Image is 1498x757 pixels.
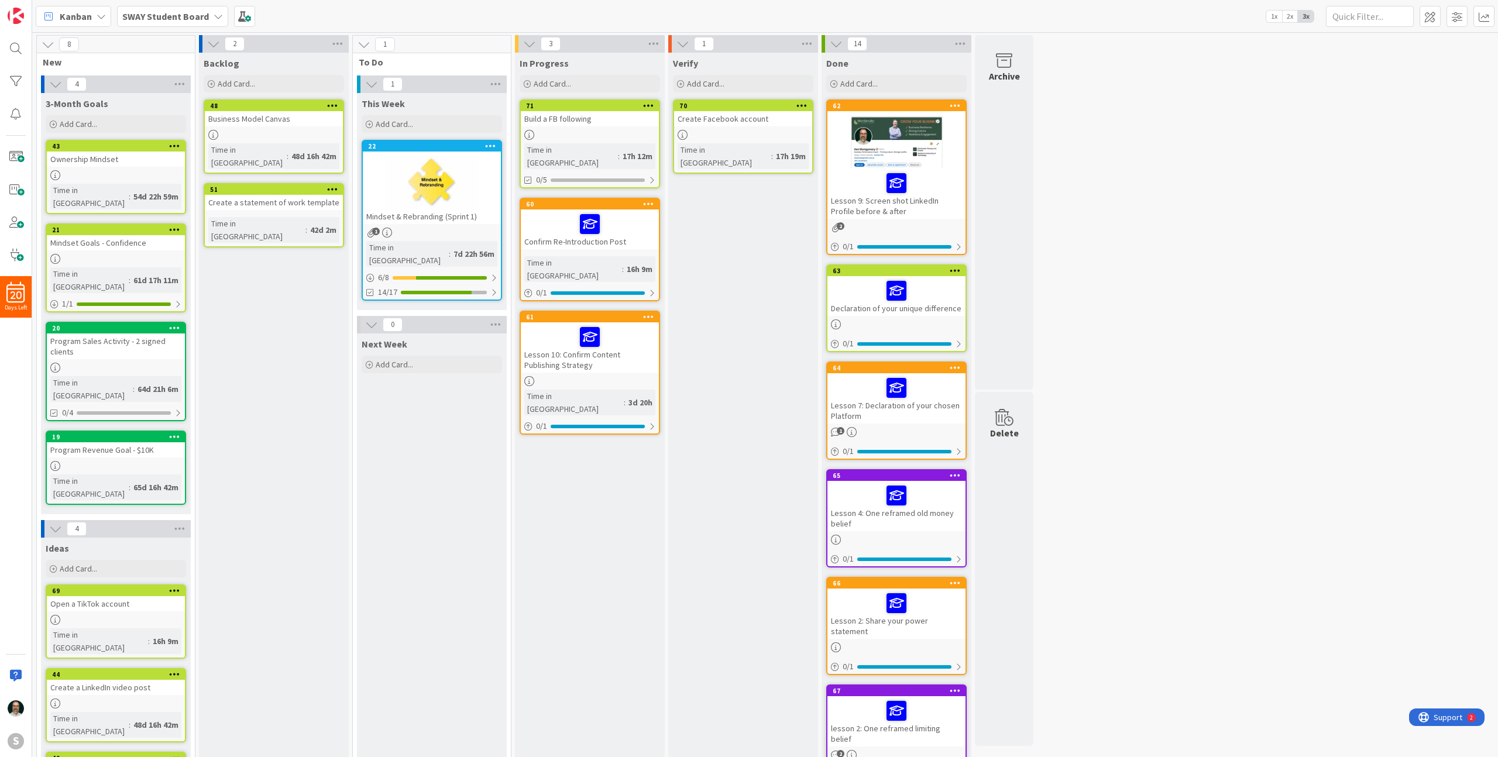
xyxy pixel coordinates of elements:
[47,141,185,167] div: 43Ownership Mindset
[827,266,966,316] div: 63Declaration of your unique difference
[362,140,502,301] a: 22Mindset & Rebranding (Sprint 1)Time in [GEOGRAPHIC_DATA]:7d 22h 56m6/814/17
[989,69,1020,83] div: Archive
[534,78,571,89] span: Add Card...
[47,141,185,152] div: 43
[8,700,24,717] img: KM
[148,635,150,648] span: :
[521,312,659,373] div: 61Lesson 10: Confirm Content Publishing Strategy
[383,318,403,332] span: 0
[521,322,659,373] div: Lesson 10: Confirm Content Publishing Strategy
[362,98,405,109] span: This Week
[47,225,185,250] div: 21Mindset Goals - Confidence
[521,199,659,209] div: 60
[47,323,185,359] div: 20Program Sales Activity - 2 signed clients
[204,57,239,69] span: Backlog
[521,209,659,249] div: Confirm Re-Introduction Post
[526,200,659,208] div: 60
[205,111,343,126] div: Business Model Canvas
[827,686,966,746] div: 67lesson 2: One reframed limiting belief
[359,56,496,68] span: To Do
[129,718,130,731] span: :
[46,223,186,312] a: 21Mindset Goals - ConfidenceTime in [GEOGRAPHIC_DATA]:61d 17h 11m1/1
[827,276,966,316] div: Declaration of your unique difference
[205,101,343,111] div: 48
[521,199,659,249] div: 60Confirm Re-Introduction Post
[536,174,547,186] span: 0/5
[624,396,626,409] span: :
[52,433,185,441] div: 19
[847,37,867,51] span: 14
[210,102,343,110] div: 48
[375,37,395,51] span: 1
[61,5,64,14] div: 2
[827,481,966,531] div: Lesson 4: One reframed old money belief
[47,323,185,333] div: 20
[25,2,53,16] span: Support
[208,217,305,243] div: Time in [GEOGRAPHIC_DATA]
[520,99,660,188] a: 71Build a FB followingTime in [GEOGRAPHIC_DATA]:17h 12m0/5
[827,444,966,459] div: 0/1
[826,264,967,352] a: 63Declaration of your unique difference0/1
[827,266,966,276] div: 63
[130,190,181,203] div: 54d 22h 59m
[541,37,561,51] span: 3
[50,184,129,209] div: Time in [GEOGRAPHIC_DATA]
[205,195,343,210] div: Create a statement of work template
[526,313,659,321] div: 61
[827,239,966,254] div: 0/1
[288,150,339,163] div: 48d 16h 42m
[376,119,413,129] span: Add Card...
[67,522,87,536] span: 4
[826,57,848,69] span: Done
[827,363,966,373] div: 64
[363,209,501,224] div: Mindset & Rebranding (Sprint 1)
[449,247,451,260] span: :
[47,680,185,695] div: Create a LinkedIn video post
[47,669,185,680] div: 44
[536,420,547,432] span: 0 / 1
[47,225,185,235] div: 21
[52,587,185,595] div: 69
[840,78,878,89] span: Add Card...
[827,552,966,566] div: 0/1
[210,185,343,194] div: 51
[47,586,185,596] div: 69
[1266,11,1282,22] span: 1x
[674,101,812,111] div: 70
[837,427,844,435] span: 1
[687,78,724,89] span: Add Card...
[843,445,854,457] span: 0 / 1
[363,141,501,152] div: 22
[673,57,698,69] span: Verify
[47,152,185,167] div: Ownership Mindset
[622,263,624,276] span: :
[205,184,343,210] div: 51Create a statement of work template
[827,470,966,531] div: 65Lesson 4: One reframed old money belief
[8,733,24,749] div: S
[771,150,773,163] span: :
[204,183,344,247] a: 51Create a statement of work templateTime in [GEOGRAPHIC_DATA]:42d 2m
[130,718,181,731] div: 48d 16h 42m
[46,98,108,109] span: 3-Month Goals
[363,270,501,285] div: 6/8
[674,101,812,126] div: 70Create Facebook account
[8,8,24,24] img: Visit kanbanzone.com
[60,9,92,23] span: Kanban
[674,111,812,126] div: Create Facebook account
[624,263,655,276] div: 16h 9m
[1282,11,1298,22] span: 2x
[521,312,659,322] div: 61
[366,241,449,267] div: Time in [GEOGRAPHIC_DATA]
[205,101,343,126] div: 48Business Model Canvas
[520,198,660,301] a: 60Confirm Re-Introduction PostTime in [GEOGRAPHIC_DATA]:16h 9m0/1
[679,102,812,110] div: 70
[694,37,714,51] span: 1
[47,442,185,457] div: Program Revenue Goal - $10K
[60,563,97,574] span: Add Card...
[626,396,655,409] div: 3d 20h
[1298,11,1314,22] span: 3x
[43,56,180,68] span: New
[833,472,966,480] div: 65
[521,111,659,126] div: Build a FB following
[205,184,343,195] div: 51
